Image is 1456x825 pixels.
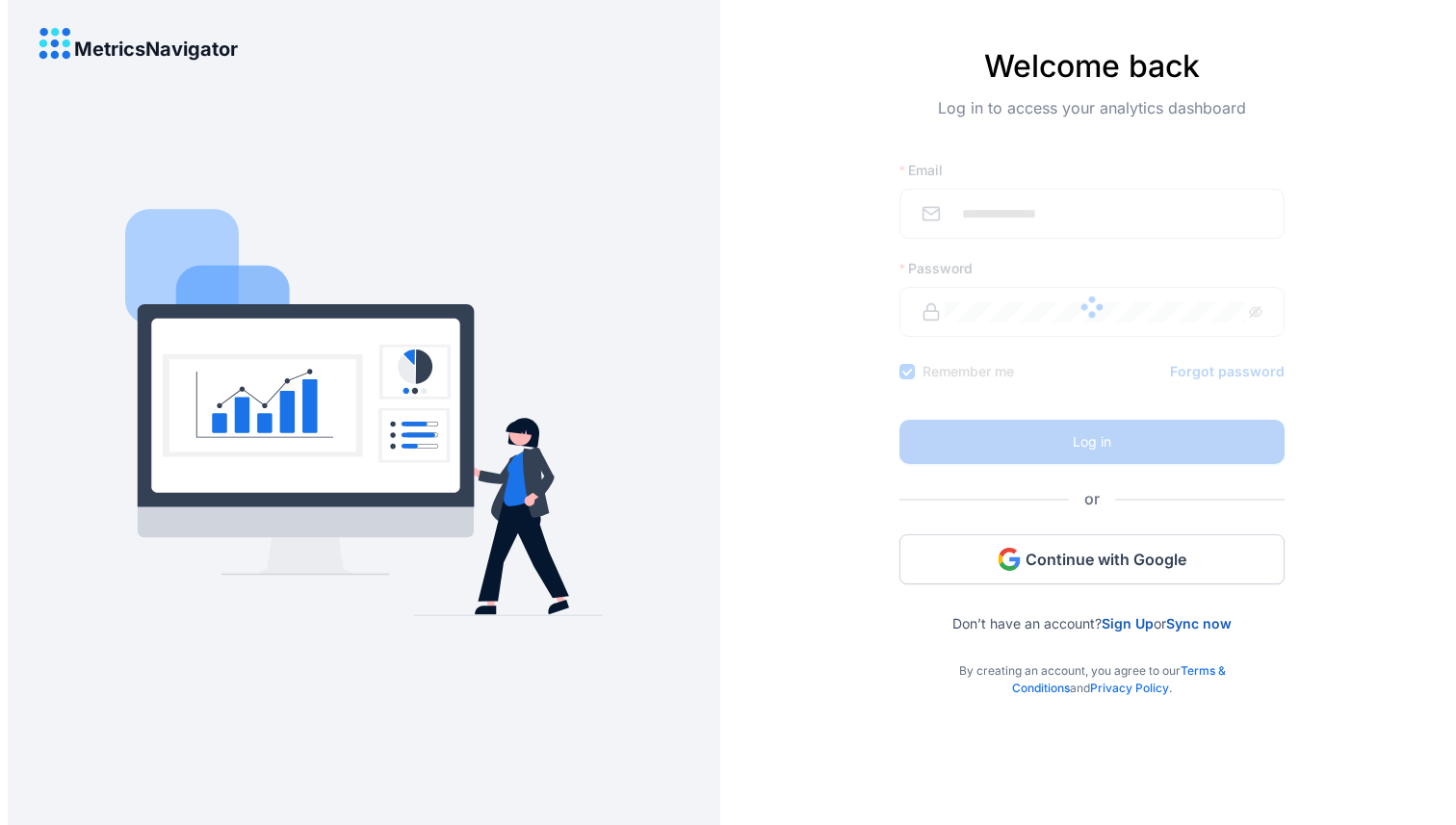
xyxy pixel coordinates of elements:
[74,39,238,60] h4: MetricsNavigator
[899,584,1285,632] div: Don’t have an account? or
[1026,549,1186,570] span: Continue with Google
[1102,615,1154,632] a: Sign Up
[899,96,1285,150] div: Log in to access your analytics dashboard
[899,48,1285,85] h4: Welcome back
[899,534,1285,584] button: Continue with Google
[899,632,1285,697] div: By creating an account, you agree to our and .
[1069,487,1115,511] span: or
[1090,681,1169,695] a: Privacy Policy
[1166,615,1232,632] a: Sync now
